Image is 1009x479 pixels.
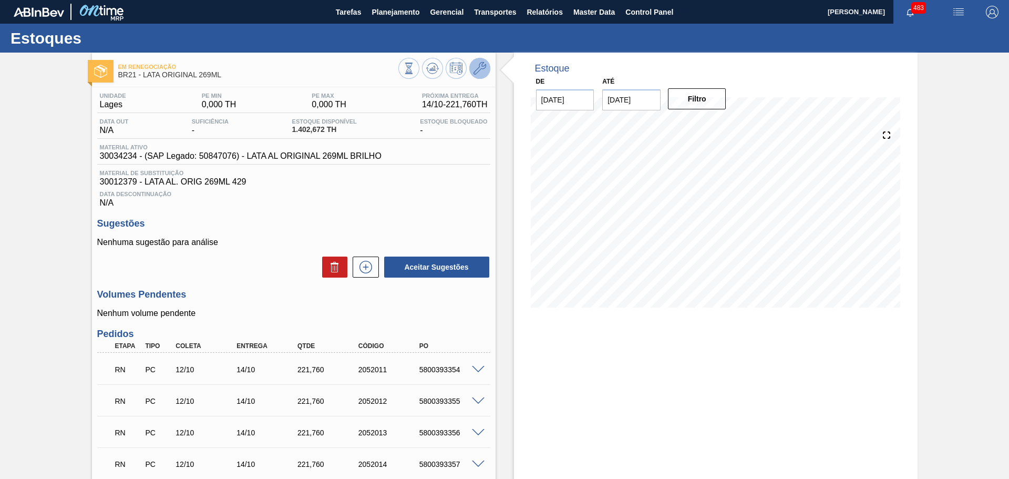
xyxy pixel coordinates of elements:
[97,289,490,300] h3: Volumes Pendentes
[100,118,129,125] span: Data out
[625,6,673,18] span: Control Panel
[234,365,302,374] div: 14/10/2025
[202,93,236,99] span: PE MIN
[97,309,490,318] p: Nenhum volume pendente
[142,397,174,405] div: Pedido de Compra
[234,460,302,468] div: 14/10/2025
[295,460,363,468] div: 221,760
[94,65,107,78] img: Ícone
[356,397,424,405] div: 2052012
[356,365,424,374] div: 2052011
[422,100,488,109] span: 14/10 - 221,760 TH
[420,118,487,125] span: Estoque Bloqueado
[430,6,464,18] span: Gerencial
[893,5,927,19] button: Notificações
[142,429,174,437] div: Pedido de Compra
[911,2,926,14] span: 483
[417,460,485,468] div: 5800393357
[234,429,302,437] div: 14/10/2025
[474,6,516,18] span: Transportes
[417,429,485,437] div: 5800393356
[173,342,241,350] div: Coleta
[118,71,398,79] span: BR21 - LATA ORIGINAL 269ML
[11,32,197,44] h1: Estoques
[115,429,141,437] p: RN
[356,460,424,468] div: 2052014
[202,100,236,109] span: 0,000 TH
[295,429,363,437] div: 221,760
[97,118,131,135] div: N/A
[527,6,562,18] span: Relatórios
[422,93,488,99] span: Próxima Entrega
[573,6,615,18] span: Master Data
[192,118,229,125] span: Suficiência
[14,7,64,17] img: TNhmsLtSVTkK8tSr43FrP2fwEKptu5GPRR3wAAAABJRU5ErkJggg==
[115,365,141,374] p: RN
[100,144,382,150] span: Material ativo
[384,257,489,278] button: Aceitar Sugestões
[97,187,490,208] div: N/A
[100,177,488,187] span: 30012379 - LATA AL. ORIG 269ML 429
[295,342,363,350] div: Qtde
[312,93,346,99] span: PE MAX
[234,342,302,350] div: Entrega
[668,88,726,109] button: Filtro
[100,170,488,176] span: Material de Substituição
[118,64,398,70] span: Em Renegociação
[173,397,241,405] div: 12/10/2025
[422,58,443,79] button: Atualizar Gráfico
[173,365,241,374] div: 12/10/2025
[379,256,490,279] div: Aceitar Sugestões
[97,238,490,247] p: Nenhuma sugestão para análise
[317,257,347,278] div: Excluir Sugestões
[292,126,357,134] span: 1.402,672 TH
[112,421,144,444] div: Em Renegociação
[536,78,545,85] label: De
[347,257,379,278] div: Nova sugestão
[417,118,490,135] div: -
[142,342,174,350] div: Tipo
[356,429,424,437] div: 2052013
[97,329,490,340] h3: Pedidos
[292,118,357,125] span: Estoque Disponível
[97,218,490,229] h3: Sugestões
[112,453,144,476] div: Em Renegociação
[312,100,346,109] span: 0,000 TH
[115,397,141,405] p: RN
[602,89,661,110] input: dd/mm/yyyy
[234,397,302,405] div: 14/10/2025
[173,460,241,468] div: 12/10/2025
[100,100,126,109] span: Lages
[100,93,126,99] span: Unidade
[295,365,363,374] div: 221,760
[952,6,965,18] img: userActions
[189,118,231,135] div: -
[142,365,174,374] div: Pedido de Compra
[372,6,419,18] span: Planejamento
[446,58,467,79] button: Programar Estoque
[417,397,485,405] div: 5800393355
[398,58,419,79] button: Visão Geral dos Estoques
[295,397,363,405] div: 221,760
[115,460,141,468] p: RN
[173,429,241,437] div: 12/10/2025
[336,6,362,18] span: Tarefas
[112,390,144,413] div: Em Renegociação
[100,151,382,161] span: 30034234 - (SAP Legado: 50847076) - LATA AL ORIGINAL 269ML BRILHO
[536,89,594,110] input: dd/mm/yyyy
[112,358,144,381] div: Em Renegociação
[986,6,998,18] img: Logout
[469,58,490,79] button: Ir ao Master Data / Geral
[417,342,485,350] div: PO
[100,191,488,197] span: Data Descontinuação
[535,63,570,74] div: Estoque
[356,342,424,350] div: Código
[112,342,144,350] div: Etapa
[142,460,174,468] div: Pedido de Compra
[417,365,485,374] div: 5800393354
[602,78,614,85] label: Até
